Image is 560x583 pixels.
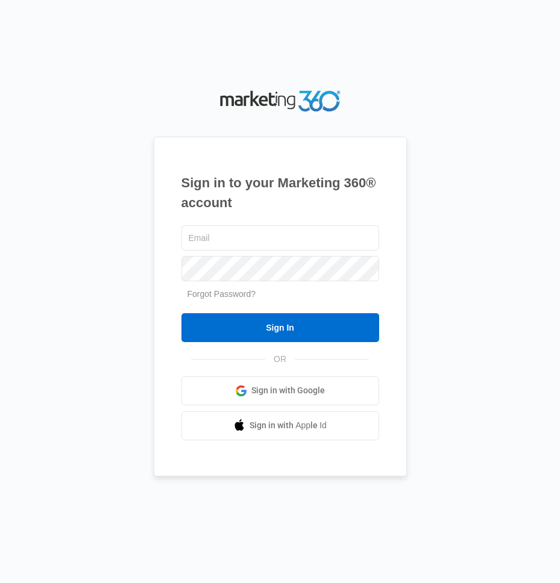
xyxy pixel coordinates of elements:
[181,411,379,440] a: Sign in with Apple Id
[181,313,379,342] input: Sign In
[181,225,379,251] input: Email
[265,353,295,366] span: OR
[187,289,256,299] a: Forgot Password?
[181,173,379,213] h1: Sign in to your Marketing 360® account
[250,419,327,432] span: Sign in with Apple Id
[181,376,379,405] a: Sign in with Google
[251,384,325,397] span: Sign in with Google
